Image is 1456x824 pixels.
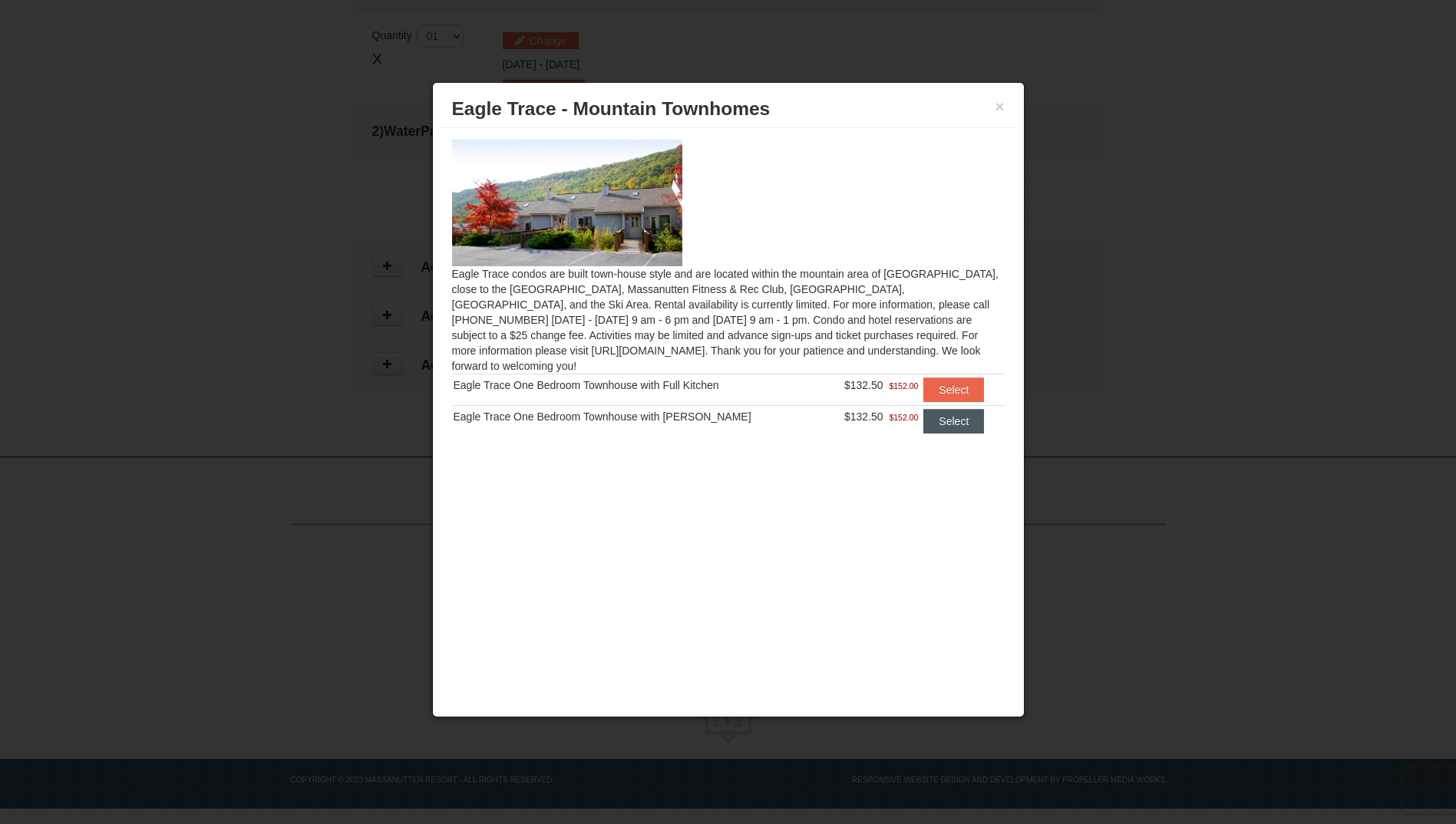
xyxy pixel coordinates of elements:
[889,410,918,425] span: $152.00
[923,409,984,433] button: Select
[452,140,682,265] img: 19218983-1-9b289e55.jpg
[454,377,824,393] div: Eagle Trace One Bedroom Townhouse with Full Kitchen
[454,409,824,424] div: Eagle Trace One Bedroom Townhouse with [PERSON_NAME]
[923,377,984,402] button: Select
[995,99,1005,114] button: ×
[441,128,1016,463] div: Eagle Trace condos are built town-house style and are located within the mountain area of [GEOGRA...
[844,410,883,423] span: $132.50
[889,378,918,394] span: $152.00
[452,98,771,119] span: Eagle Trace - Mountain Townhomes
[844,379,883,391] span: $132.50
